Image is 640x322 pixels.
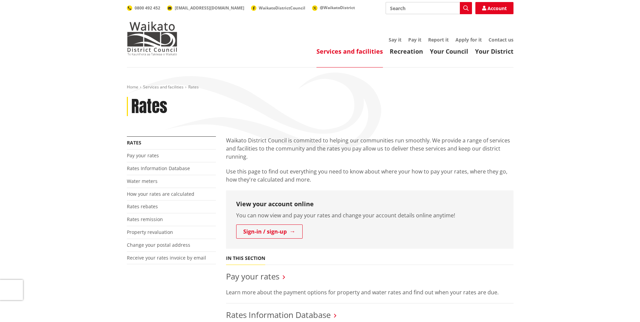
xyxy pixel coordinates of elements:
a: Receive your rates invoice by email [127,254,206,261]
span: @WaikatoDistrict [320,5,355,10]
h3: View your account online [236,200,503,208]
h5: In this section [226,256,265,261]
a: How your rates are calculated [127,191,194,197]
a: WaikatoDistrictCouncil [251,5,305,11]
p: Waikato District Council is committed to helping our communities run smoothly. We provide a range... [226,136,513,161]
a: Pay your rates [226,271,279,282]
a: [EMAIL_ADDRESS][DOMAIN_NAME] [167,5,244,11]
nav: breadcrumb [127,84,513,90]
img: Waikato District Council - Te Kaunihera aa Takiwaa o Waikato [127,22,177,55]
a: Say it [389,36,401,43]
span: WaikatoDistrictCouncil [259,5,305,11]
a: Rates remission [127,216,163,222]
a: Services and facilities [143,84,184,90]
a: Home [127,84,138,90]
p: Learn more about the payment options for property and water rates and find out when your rates ar... [226,288,513,296]
input: Search input [386,2,472,14]
a: @WaikatoDistrict [312,5,355,10]
h1: Rates [131,97,167,116]
a: Account [475,2,513,14]
a: Water meters [127,178,158,184]
p: Use this page to find out everything you need to know about where your how to pay your rates, whe... [226,167,513,184]
a: Change your postal address [127,242,190,248]
a: Rates Information Database [226,309,331,320]
a: Services and facilities [316,47,383,55]
a: Apply for it [455,36,482,43]
a: Sign-in / sign-up [236,224,303,239]
a: Your District [475,47,513,55]
a: Your Council [430,47,468,55]
span: 0800 492 452 [135,5,160,11]
a: Pay it [408,36,421,43]
span: [EMAIL_ADDRESS][DOMAIN_NAME] [175,5,244,11]
a: Report it [428,36,449,43]
span: Rates [188,84,199,90]
a: Contact us [489,36,513,43]
a: 0800 492 452 [127,5,160,11]
a: Rates Information Database [127,165,190,171]
a: Rates rebates [127,203,158,210]
a: Pay your rates [127,152,159,159]
a: Rates [127,139,141,146]
p: You can now view and pay your rates and change your account details online anytime! [236,211,503,219]
a: Property revaluation [127,229,173,235]
a: Recreation [390,47,423,55]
